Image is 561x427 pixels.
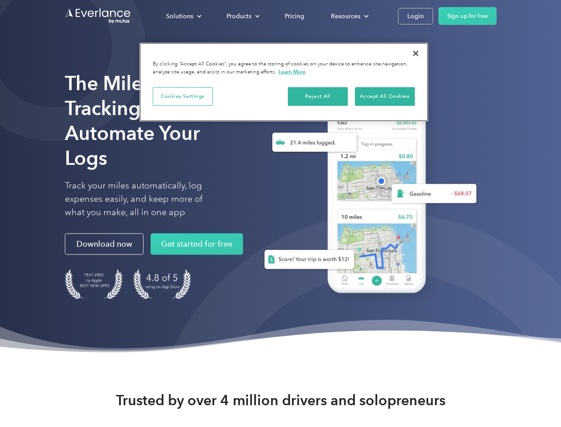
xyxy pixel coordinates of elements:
a: Pricing [276,8,313,24]
a: Login [398,8,433,24]
div: Products [218,8,267,24]
div: Solutions [157,8,209,24]
button: Close [406,44,426,63]
div: Privacy [139,43,428,121]
button: Cookies Settings [153,87,213,106]
img: Everlance, mileage tracker app, expense tracking app [250,85,484,306]
div: Pricing [285,11,304,22]
a: Get started for free [151,234,243,255]
button: Accept All Cookies [355,87,415,106]
strong: Trusted by over 4 million drivers and solopreneurs [116,391,446,409]
div: By clicking “Accept All Cookies”, you agree to the storing of cookies on your device to enhance s... [153,60,415,76]
div: Solutions [166,11,193,22]
a: Sign up for free [438,7,497,25]
a: More information about your privacy, opens in a new tab [279,68,306,75]
div: Cookie banner [139,43,428,121]
button: Reject All [288,87,348,106]
p: Track your miles automatically, log expenses easily, and keep more of what you make, all in one app [65,179,223,219]
a: Download now [65,234,143,255]
a: Go to homepage [65,8,131,24]
div: Login [407,11,424,22]
img: Badge for Featured by Apple Best New Apps [65,269,123,299]
div: Resources [331,11,360,22]
div: Resources [322,8,376,24]
img: 4.9 out of 5 stars on the app store [133,269,191,299]
div: Products [227,11,251,22]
